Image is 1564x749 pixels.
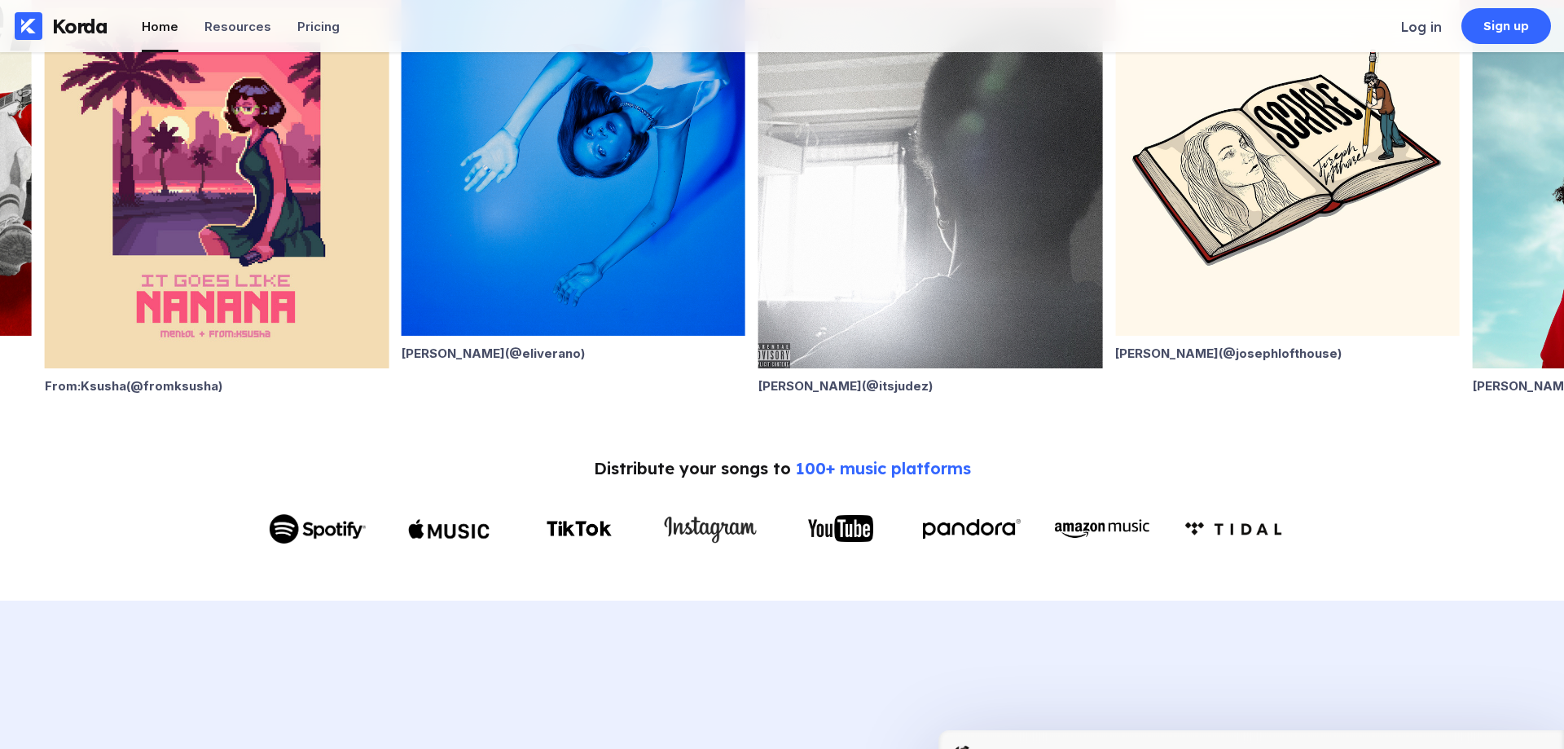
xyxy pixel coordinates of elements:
[269,514,367,544] img: Spotify
[204,19,271,34] div: Resources
[45,8,389,368] img: From:Ksusha
[142,19,178,34] div: Home
[297,19,340,34] div: Pricing
[547,521,612,536] img: TikTok
[408,506,490,552] img: Apple Music
[796,458,971,478] span: 100+ music platforms
[661,511,759,546] img: Instagram
[758,8,1102,368] img: Alan Ward
[758,378,1102,394] div: [PERSON_NAME] (@ itsjudez )
[52,14,108,38] div: Korda
[1483,18,1530,34] div: Sign up
[1461,8,1551,44] a: Sign up
[45,378,389,394] div: From:Ksusha (@ fromksusha )
[402,346,745,361] div: [PERSON_NAME] (@ eliverano )
[1401,19,1442,35] div: Log in
[594,458,971,478] div: Distribute your songs to
[923,519,1021,539] img: Pandora
[1053,515,1151,542] img: Amazon
[808,515,873,542] img: YouTube
[1184,522,1282,535] img: Amazon
[1115,346,1459,361] div: [PERSON_NAME] (@ josephlofthouse )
